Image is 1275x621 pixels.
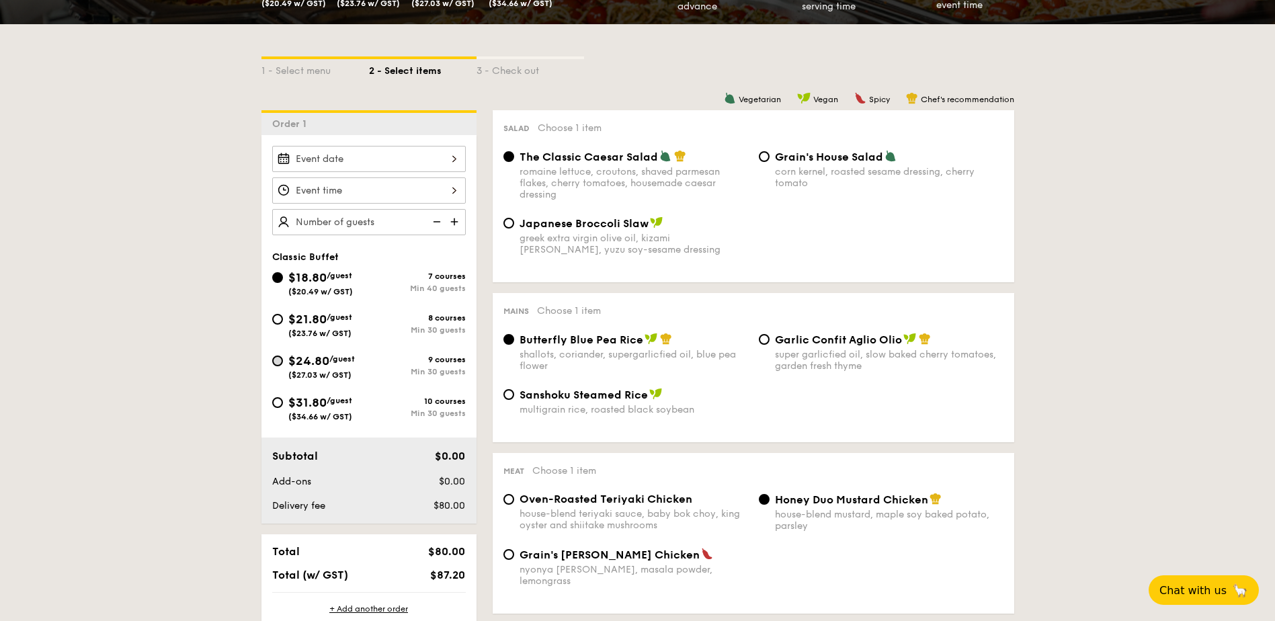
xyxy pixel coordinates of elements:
span: Delivery fee [272,500,325,511]
span: ($34.66 w/ GST) [288,412,352,421]
img: icon-add.58712e84.svg [446,209,466,235]
span: $31.80 [288,395,327,410]
span: Vegan [813,95,838,104]
span: Honey Duo Mustard Chicken [775,493,928,506]
input: The Classic Caesar Saladromaine lettuce, croutons, shaved parmesan flakes, cherry tomatoes, house... [503,151,514,162]
div: nyonya [PERSON_NAME], masala powder, lemongrass [520,564,748,587]
span: ($23.76 w/ GST) [288,329,352,338]
input: $31.80/guest($34.66 w/ GST)10 coursesMin 30 guests [272,397,283,408]
div: 1 - Select menu [261,59,369,78]
img: icon-vegan.f8ff3823.svg [645,333,658,345]
div: Min 30 guests [369,409,466,418]
input: Sanshoku Steamed Ricemultigrain rice, roasted black soybean [503,389,514,400]
span: Choose 1 item [537,305,601,317]
span: Oven-Roasted Teriyaki Chicken [520,493,692,505]
span: Total [272,545,300,558]
span: Chef's recommendation [921,95,1014,104]
div: Min 30 guests [369,367,466,376]
input: Event time [272,177,466,204]
input: Honey Duo Mustard Chickenhouse-blend mustard, maple soy baked potato, parsley [759,494,770,505]
img: icon-vegan.f8ff3823.svg [797,92,811,104]
div: multigrain rice, roasted black soybean [520,404,748,415]
div: 2 - Select items [369,59,477,78]
span: /guest [327,313,352,322]
span: Spicy [869,95,890,104]
span: Classic Buffet [272,251,339,263]
div: + Add another order [272,604,466,614]
span: Choose 1 item [532,465,596,477]
span: The Classic Caesar Salad [520,151,658,163]
span: Vegetarian [739,95,781,104]
input: Garlic Confit Aglio Oliosuper garlicfied oil, slow baked cherry tomatoes, garden fresh thyme [759,334,770,345]
span: $21.80 [288,312,327,327]
span: Japanese Broccoli Slaw [520,217,649,230]
input: Oven-Roasted Teriyaki Chickenhouse-blend teriyaki sauce, baby bok choy, king oyster and shiitake ... [503,494,514,505]
img: icon-chef-hat.a58ddaea.svg [930,493,942,505]
input: Grain's House Saladcorn kernel, roasted sesame dressing, cherry tomato [759,151,770,162]
img: icon-chef-hat.a58ddaea.svg [919,333,931,345]
img: icon-chef-hat.a58ddaea.svg [674,150,686,162]
span: Salad [503,124,530,133]
div: 9 courses [369,355,466,364]
button: Chat with us🦙 [1149,575,1259,605]
span: /guest [329,354,355,364]
span: $18.80 [288,270,327,285]
input: Butterfly Blue Pea Riceshallots, coriander, supergarlicfied oil, blue pea flower [503,334,514,345]
input: Number of guests [272,209,466,235]
span: /guest [327,396,352,405]
span: $24.80 [288,354,329,368]
span: Chat with us [1159,584,1227,597]
img: icon-reduce.1d2dbef1.svg [425,209,446,235]
span: Grain's [PERSON_NAME] Chicken [520,548,700,561]
span: Garlic Confit Aglio Olio [775,333,902,346]
img: icon-chef-hat.a58ddaea.svg [906,92,918,104]
img: icon-vegetarian.fe4039eb.svg [659,150,671,162]
input: $21.80/guest($23.76 w/ GST)8 coursesMin 30 guests [272,314,283,325]
span: Total (w/ GST) [272,569,348,581]
span: ($27.03 w/ GST) [288,370,352,380]
span: $87.20 [430,569,465,581]
span: /guest [327,271,352,280]
img: icon-vegan.f8ff3823.svg [649,388,663,400]
div: Min 30 guests [369,325,466,335]
input: $18.80/guest($20.49 w/ GST)7 coursesMin 40 guests [272,272,283,283]
span: Grain's House Salad [775,151,883,163]
span: Subtotal [272,450,318,462]
span: $80.00 [434,500,465,511]
span: $0.00 [439,476,465,487]
div: 3 - Check out [477,59,584,78]
span: Choose 1 item [538,122,602,134]
img: icon-vegan.f8ff3823.svg [650,216,663,229]
img: icon-spicy.37a8142b.svg [854,92,866,104]
input: Event date [272,146,466,172]
div: 10 courses [369,397,466,406]
input: Japanese Broccoli Slawgreek extra virgin olive oil, kizami [PERSON_NAME], yuzu soy-sesame dressing [503,218,514,229]
span: Order 1 [272,118,312,130]
span: ($20.49 w/ GST) [288,287,353,296]
img: icon-vegetarian.fe4039eb.svg [885,150,897,162]
span: Mains [503,306,529,316]
span: Sanshoku Steamed Rice [520,388,648,401]
img: icon-spicy.37a8142b.svg [701,548,713,560]
span: Butterfly Blue Pea Rice [520,333,643,346]
div: romaine lettuce, croutons, shaved parmesan flakes, cherry tomatoes, housemade caesar dressing [520,166,748,200]
span: Meat [503,466,524,476]
div: Min 40 guests [369,284,466,293]
div: 8 courses [369,313,466,323]
span: Add-ons [272,476,311,487]
div: corn kernel, roasted sesame dressing, cherry tomato [775,166,1003,189]
div: house-blend mustard, maple soy baked potato, parsley [775,509,1003,532]
span: $0.00 [435,450,465,462]
input: $24.80/guest($27.03 w/ GST)9 coursesMin 30 guests [272,356,283,366]
div: super garlicfied oil, slow baked cherry tomatoes, garden fresh thyme [775,349,1003,372]
div: 7 courses [369,272,466,281]
div: house-blend teriyaki sauce, baby bok choy, king oyster and shiitake mushrooms [520,508,748,531]
img: icon-vegan.f8ff3823.svg [903,333,917,345]
span: $80.00 [428,545,465,558]
img: icon-vegetarian.fe4039eb.svg [724,92,736,104]
div: greek extra virgin olive oil, kizami [PERSON_NAME], yuzu soy-sesame dressing [520,233,748,255]
span: 🦙 [1232,583,1248,598]
img: icon-chef-hat.a58ddaea.svg [660,333,672,345]
div: shallots, coriander, supergarlicfied oil, blue pea flower [520,349,748,372]
input: Grain's [PERSON_NAME] Chickennyonya [PERSON_NAME], masala powder, lemongrass [503,549,514,560]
